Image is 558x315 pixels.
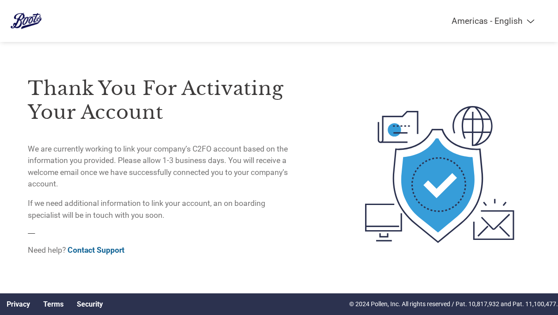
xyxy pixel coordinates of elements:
[28,244,299,256] p: Need help?
[28,76,299,124] h3: Thank you for activating your account
[28,197,299,221] p: If we need additional information to link your account, an on boarding specialist will be in touc...
[28,143,299,190] p: We are currently working to link your company’s C2FO account based on the information you provide...
[28,57,299,264] div: —
[43,300,64,308] a: Terms
[349,57,530,292] img: activated
[349,300,558,309] p: © 2024 Pollen, Inc. All rights reserved / Pat. 10,817,932 and Pat. 11,100,477.
[77,300,103,308] a: Security
[7,300,30,308] a: Privacy
[7,9,45,33] img: Boots
[68,246,124,254] a: Contact Support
